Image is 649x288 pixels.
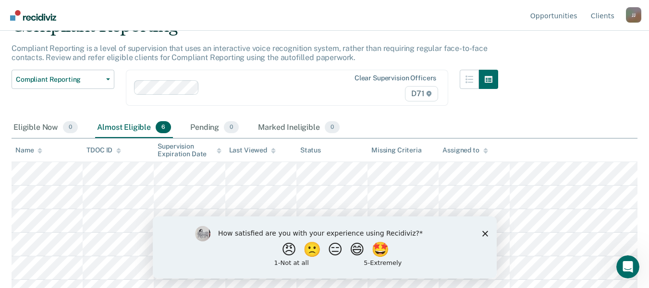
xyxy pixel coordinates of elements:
[626,7,641,23] button: Profile dropdown button
[616,255,639,278] iframe: Intercom live chat
[325,121,340,134] span: 0
[10,10,56,21] img: Recidiviz
[153,216,497,278] iframe: Survey by Kim from Recidiviz
[12,70,114,89] button: Compliant Reporting
[224,121,239,134] span: 0
[12,44,488,62] p: Compliant Reporting is a level of supervision that uses an interactive voice recognition system, ...
[188,117,241,138] div: Pending0
[15,146,42,154] div: Name
[442,146,488,154] div: Assigned to
[229,146,276,154] div: Last Viewed
[158,142,221,159] div: Supervision Expiration Date
[405,86,438,101] span: D71
[371,146,422,154] div: Missing Criteria
[86,146,121,154] div: TDOC ID
[63,121,78,134] span: 0
[626,7,641,23] div: J J
[12,117,80,138] div: Eligible Now0
[156,121,171,134] span: 6
[95,117,173,138] div: Almost Eligible6
[355,74,436,82] div: Clear supervision officers
[256,117,342,138] div: Marked Ineligible0
[16,75,102,84] span: Compliant Reporting
[300,146,321,154] div: Status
